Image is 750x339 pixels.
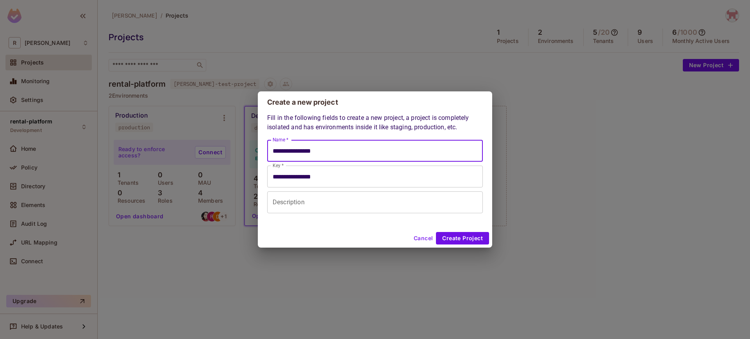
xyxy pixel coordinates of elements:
div: Fill in the following fields to create a new project, a project is completely isolated and has en... [267,113,483,213]
button: Cancel [411,232,436,244]
label: Key * [273,162,284,169]
button: Create Project [436,232,489,244]
h2: Create a new project [258,91,492,113]
label: Name * [273,136,288,143]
